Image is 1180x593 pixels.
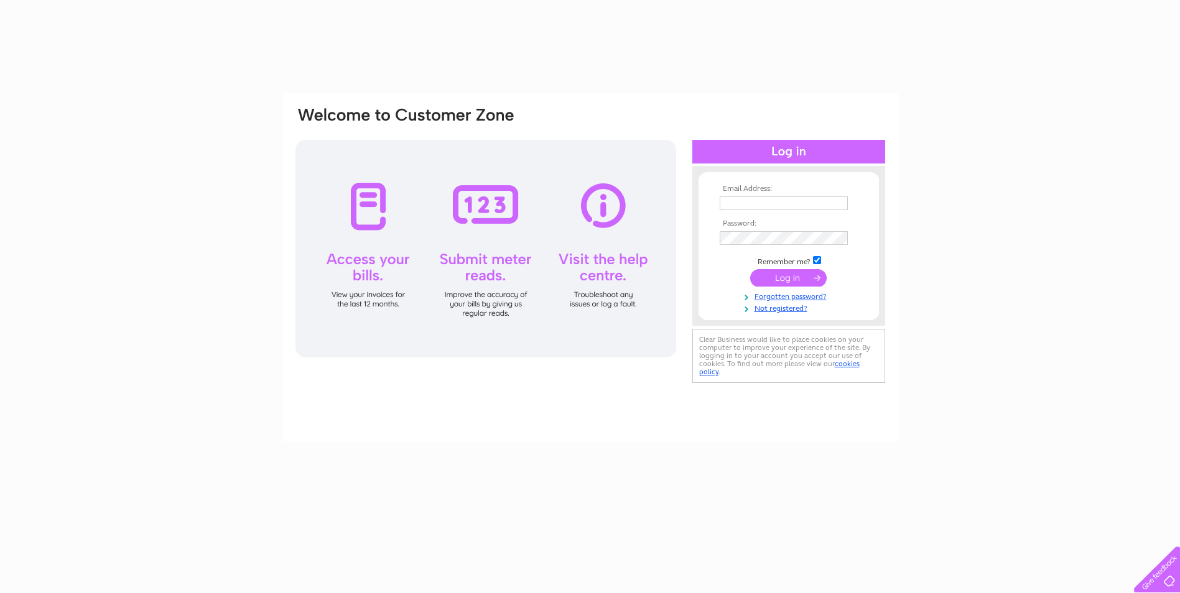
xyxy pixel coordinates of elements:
[699,359,860,376] a: cookies policy
[720,301,861,313] a: Not registered?
[720,290,861,301] a: Forgotten password?
[717,254,861,267] td: Remember me?
[692,329,885,383] div: Clear Business would like to place cookies on your computer to improve your experience of the sit...
[717,185,861,193] th: Email Address:
[750,269,827,287] input: Submit
[717,219,861,228] th: Password:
